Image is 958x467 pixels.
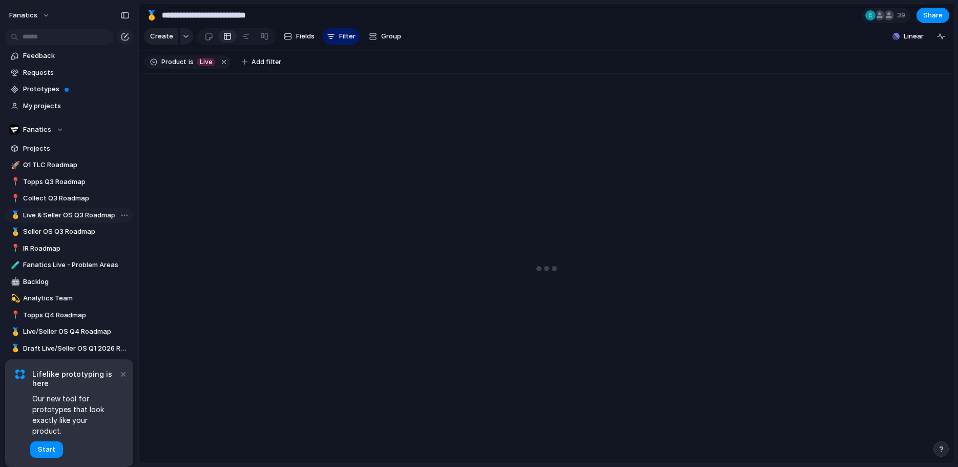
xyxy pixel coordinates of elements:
[9,293,19,303] button: 💫
[9,10,37,21] span: fanatics
[9,310,19,320] button: 📍
[917,8,949,23] button: Share
[9,260,19,270] button: 🧪
[236,55,287,69] button: Add filter
[5,241,133,256] a: 📍IR Roadmap
[5,257,133,273] a: 🧪Fanatics Live - Problem Areas
[9,277,19,287] button: 🤖
[23,277,130,287] span: Backlog
[11,242,18,254] div: 📍
[923,10,943,21] span: Share
[32,370,118,388] span: Lifelike prototyping is here
[23,177,130,187] span: Topps Q3 Roadmap
[150,31,173,42] span: Create
[5,324,133,339] a: 🥇Live/Seller OS Q4 Roadmap
[5,48,133,64] a: Feedback
[364,28,406,45] button: Group
[5,357,133,373] a: 📍Marketplace Q4 Roadmap
[296,31,315,42] span: Fields
[23,51,130,61] span: Feedback
[9,343,19,354] button: 🥇
[252,57,281,67] span: Add filter
[11,259,18,271] div: 🧪
[200,57,212,67] span: Live
[9,227,19,237] button: 🥇
[23,293,130,303] span: Analytics Team
[32,393,118,436] span: Our new tool for prototypes that look exactly like your product.
[144,28,178,45] button: Create
[5,141,133,156] a: Projects
[11,342,18,354] div: 🥇
[161,57,186,67] span: Product
[5,82,133,97] a: Prototypes
[30,441,63,458] button: Start
[23,125,51,135] span: Fanatics
[38,444,55,455] span: Start
[11,176,18,188] div: 📍
[339,31,356,42] span: Filter
[23,343,130,354] span: Draft Live/Seller OS Q1 2026 Roadmap
[5,224,133,239] a: 🥇Seller OS Q3 Roadmap
[23,327,130,337] span: Live/Seller OS Q4 Roadmap
[381,31,401,42] span: Group
[9,193,19,204] button: 📍
[11,276,18,288] div: 🤖
[11,159,18,171] div: 🚀
[11,209,18,221] div: 🥇
[5,291,133,306] a: 💫Analytics Team
[23,227,130,237] span: Seller OS Q3 Roadmap
[5,308,133,323] a: 📍Topps Q4 Roadmap
[117,368,129,380] button: Dismiss
[23,144,130,154] span: Projects
[5,65,133,80] a: Requests
[23,84,130,94] span: Prototypes
[9,327,19,337] button: 🥇
[5,157,133,173] a: 🚀Q1 TLC Roadmap
[186,56,196,68] button: is
[5,274,133,290] a: 🤖Backlog
[9,177,19,187] button: 📍
[9,210,19,220] button: 🥇
[11,309,18,321] div: 📍
[23,260,130,270] span: Fanatics Live - Problem Areas
[5,122,133,137] button: Fanatics
[897,10,908,21] span: 39
[11,226,18,238] div: 🥇
[189,57,194,67] span: is
[146,8,157,22] div: 🥇
[143,7,160,24] button: 🥇
[280,28,319,45] button: Fields
[11,193,18,205] div: 📍
[11,326,18,338] div: 🥇
[888,29,928,44] button: Linear
[5,98,133,114] a: My projects
[5,208,133,223] a: 🥇Live & Seller OS Q3 Roadmap
[23,68,130,78] span: Requests
[195,56,217,68] button: Live
[23,243,130,254] span: IR Roadmap
[5,341,133,356] a: 🥇Draft Live/Seller OS Q1 2026 Roadmap
[5,174,133,190] a: 📍Topps Q3 Roadmap
[5,191,133,206] a: 📍Collect Q3 Roadmap
[9,243,19,254] button: 📍
[23,210,130,220] span: Live & Seller OS Q3 Roadmap
[11,293,18,304] div: 💫
[23,193,130,204] span: Collect Q3 Roadmap
[323,28,360,45] button: Filter
[23,160,130,170] span: Q1 TLC Roadmap
[9,160,19,170] button: 🚀
[904,31,924,42] span: Linear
